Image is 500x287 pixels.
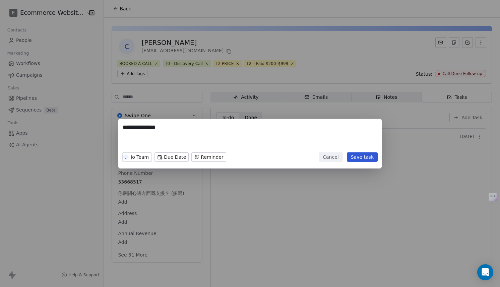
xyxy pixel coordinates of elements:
[191,152,226,162] button: Reminder
[319,152,342,162] button: Cancel
[164,154,186,160] span: Due Date
[131,155,149,159] div: Jo Team
[347,152,378,162] button: Save task
[154,152,189,162] button: Due Date
[126,154,127,160] div: J
[201,154,223,160] span: Reminder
